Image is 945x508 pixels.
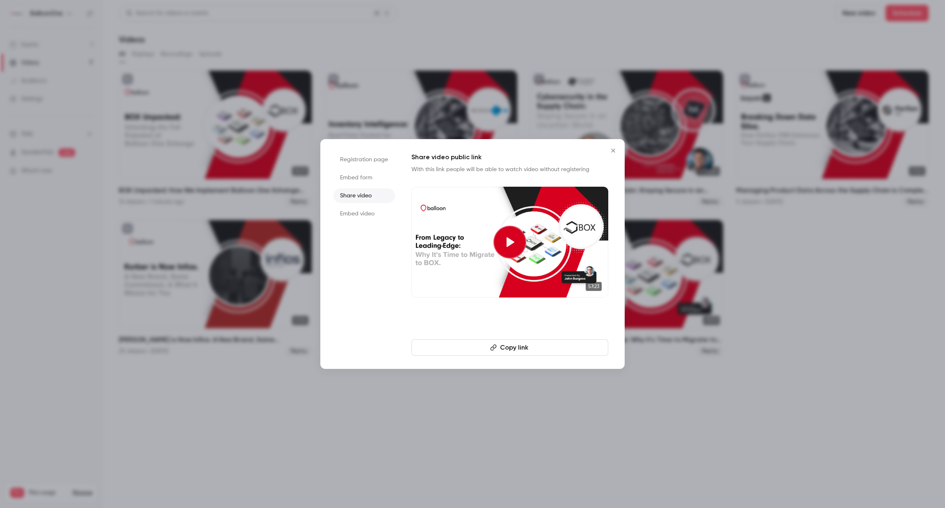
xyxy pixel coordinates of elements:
h1: Share video public link [411,152,608,162]
li: Embed form [333,170,395,185]
a: 57:23 [411,187,608,297]
button: Copy link [411,339,608,356]
p: With this link people will be able to watch video without registering [411,165,608,174]
span: 57:23 [586,282,602,291]
li: Embed video [333,206,395,221]
button: Close [605,142,621,159]
li: Share video [333,188,395,203]
li: Registration page [333,152,395,167]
